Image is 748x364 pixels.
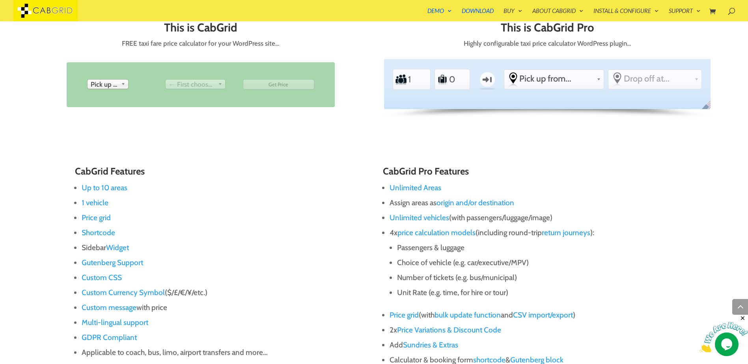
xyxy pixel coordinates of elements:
div: Pick up [87,79,129,89]
a: Demo [427,8,452,21]
span: Pick up from... [519,73,593,84]
input: Get Price [243,79,314,89]
a: Price grid [390,310,419,319]
span: Drop off at... [624,73,692,84]
a: Price Variations & Discount Code [397,325,501,334]
li: Sidebar [82,240,365,255]
li: Add [390,338,673,353]
a: Shortcode [82,228,115,237]
a: GDPR Compliant [82,333,137,342]
h3: CabGrid Pro Features [383,166,673,180]
li: (with passengers/luggage/image) [390,210,673,225]
div: Select the place the starting address falls within [504,70,604,87]
label: Number of Suitcases [437,71,448,88]
a: CabGrid Taxi Plugin [13,6,78,14]
input: Number of Suitcases [449,71,468,88]
li: ($/£/€/¥/etc.) [82,285,365,300]
a: Buy [504,8,522,21]
a: return journeys [542,228,590,237]
div: Select the place the destination address is within [608,70,701,87]
span: Pick up from [91,80,118,89]
h2: This is CabGrid Pro [384,21,711,38]
h3: CabGrid Features [75,166,365,180]
a: About CabGrid [532,8,584,21]
a: origin and/or destination [436,198,514,207]
a: price calculation models [397,228,476,237]
a: Custom message [82,303,136,312]
a: Gutenberg Support [82,258,143,267]
a: 1 vehicle [82,198,108,207]
a: Widget [106,243,129,252]
h2: This is CabGrid [37,21,364,38]
div: Drop off [165,79,226,89]
li: Unit Rate (e.g. time, for hire or tour) [397,285,673,300]
a: Sundries & Extras [403,340,458,349]
iframe: chat widget [699,315,748,352]
a: bulk update function [435,310,501,319]
a: Unlimited Areas [390,183,441,192]
li: (with and ) [390,308,673,323]
a: Custom Currency Symbol [82,288,165,297]
label: Number of Passengers [395,71,407,88]
span: English [700,99,716,116]
a: CSV import/export [513,310,573,319]
a: Support [669,8,701,21]
li: with price [82,300,365,315]
p: Highly configurable taxi price calculator WordPress plugin… [384,38,711,49]
li: Passengers & luggage [397,240,673,255]
a: Custom CSS [82,273,122,282]
li: Assign areas as [390,195,673,210]
a: Price grid [82,213,111,222]
p: FREE taxi fare price calculator for your WordPress site… [37,38,364,49]
a: Download [462,8,494,21]
a: Unlimited vehicles [390,213,449,222]
span: ← First choose pick up [169,80,215,89]
input: Number of Passengers [408,71,427,88]
a: Install & Configure [593,8,659,21]
label: One-way [476,68,499,91]
a: Multi-lingual support [82,318,148,327]
li: 4x (including round-trip ): [390,225,673,308]
li: Applicable to coach, bus, limo, airport transfers and more… [82,345,365,360]
li: Choice of vehicle (e.g. car/executive/MPV) [397,255,673,270]
a: Up to 10 areas [82,183,127,192]
li: Number of tickets (e.g. bus/municipal) [397,270,673,285]
li: 2x [390,323,673,338]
